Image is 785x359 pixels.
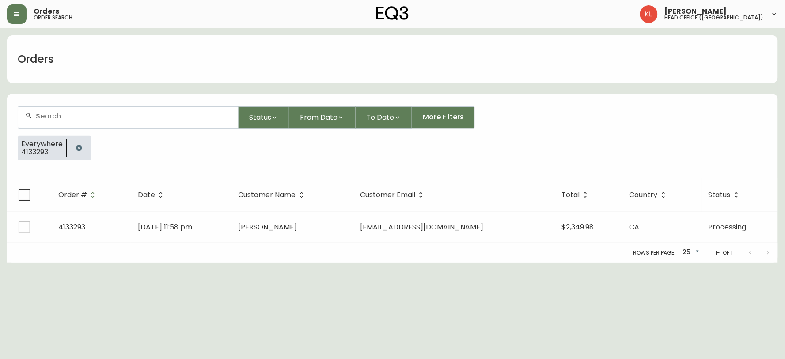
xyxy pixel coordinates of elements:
h5: head office ([GEOGRAPHIC_DATA]) [665,15,764,20]
span: Order # [58,191,99,199]
span: Customer Email [360,192,415,198]
span: Date [138,192,155,198]
span: Order # [58,192,87,198]
span: Status [709,192,731,198]
span: Orders [34,8,59,15]
span: 4133293 [21,148,63,156]
span: Customer Email [360,191,427,199]
button: More Filters [412,106,475,129]
span: Customer Name [239,191,307,199]
span: $2,349.98 [561,222,594,232]
span: CA [630,222,640,232]
p: Rows per page: [633,249,675,257]
span: Customer Name [239,192,296,198]
img: logo [376,6,409,20]
button: From Date [289,106,356,129]
div: 25 [679,245,701,260]
button: Status [239,106,289,129]
h1: Orders [18,52,54,67]
button: To Date [356,106,412,129]
span: Country [630,192,658,198]
span: Date [138,191,167,199]
span: Everywhere [21,140,63,148]
input: Search [36,112,231,120]
img: 2c0c8aa7421344cf0398c7f872b772b5 [640,5,658,23]
span: [PERSON_NAME] [665,8,727,15]
span: Total [561,192,580,198]
span: [PERSON_NAME] [239,222,297,232]
span: [EMAIL_ADDRESS][DOMAIN_NAME] [360,222,483,232]
span: Processing [709,222,747,232]
span: More Filters [423,112,464,122]
span: Total [561,191,591,199]
span: From Date [300,112,338,123]
p: 1-1 of 1 [715,249,733,257]
span: 4133293 [58,222,85,232]
span: Country [630,191,669,199]
span: Status [249,112,271,123]
span: To Date [366,112,394,123]
span: Status [709,191,742,199]
span: [DATE] 11:58 pm [138,222,192,232]
h5: order search [34,15,72,20]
